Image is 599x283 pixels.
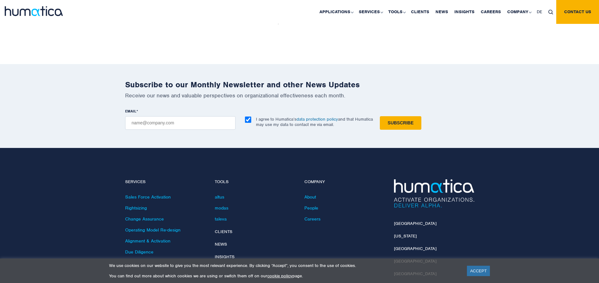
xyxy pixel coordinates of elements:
[297,117,338,122] a: data protection policy
[537,9,542,14] span: DE
[125,109,136,114] span: EMAIL
[267,273,292,279] a: cookie policy
[215,179,295,185] h4: Tools
[394,246,436,251] a: [GEOGRAPHIC_DATA]
[215,194,224,200] a: altus
[304,205,318,211] a: People
[394,179,474,208] img: Humatica
[548,10,553,14] img: search_icon
[125,92,474,99] p: Receive our news and valuable perspectives on organizational effectiveness each month.
[125,249,153,255] a: Due Diligence
[109,273,459,279] p: You can find out more about which cookies we are using or switch them off on our page.
[125,116,236,130] input: name@company.com
[125,227,180,233] a: Operating Model Re-design
[467,266,490,276] a: ACCEPT
[215,216,227,222] a: taleva
[304,216,320,222] a: Careers
[215,205,228,211] a: modas
[125,238,170,244] a: Alignment & Activation
[394,233,417,239] a: [US_STATE]
[125,80,474,90] h2: Subscribe to our Monthly Newsletter and other News Updates
[394,221,436,226] a: [GEOGRAPHIC_DATA]
[304,179,385,185] h4: Company
[125,216,164,222] a: Change Assurance
[304,194,316,200] a: About
[380,116,421,130] input: Subscribe
[215,242,227,247] a: News
[256,117,373,127] p: I agree to Humatica’s and that Humatica may use my data to contact me via email.
[109,263,459,268] p: We use cookies on our website to give you the most relevant experience. By clicking “Accept”, you...
[215,229,232,234] a: Clients
[5,6,63,16] img: logo
[125,179,205,185] h4: Services
[215,254,235,259] a: Insights
[125,194,171,200] a: Sales Force Activation
[245,117,251,123] input: I agree to Humatica’sdata protection policyand that Humatica may use my data to contact me via em...
[125,205,147,211] a: Rightsizing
